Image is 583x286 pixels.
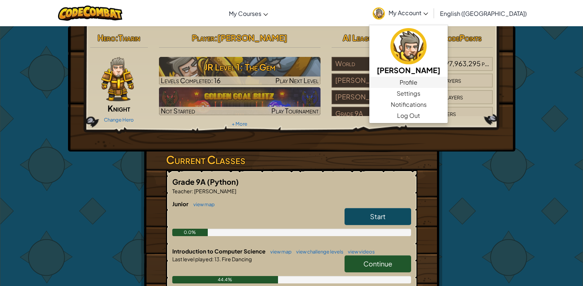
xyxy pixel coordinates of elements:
[172,200,190,207] span: Junior
[344,249,375,255] a: view videos
[332,114,493,122] a: Grade 9A#4/14players
[192,188,193,194] span: :
[369,1,432,25] a: My Account
[390,28,427,64] img: avatar
[369,110,448,121] a: Log Out
[232,121,247,127] a: + More
[441,76,461,84] span: players
[172,276,278,283] div: 44.4%
[214,33,217,43] span: :
[440,10,527,17] span: English ([GEOGRAPHIC_DATA])
[332,64,493,72] a: World#974,343/7,963,295players
[363,259,392,268] span: Continue
[172,188,192,194] span: Teacher
[436,3,531,23] a: English ([GEOGRAPHIC_DATA])
[443,92,463,101] span: players
[369,27,448,77] a: [PERSON_NAME]
[161,106,195,115] span: Not Started
[115,33,118,43] span: :
[229,10,261,17] span: My Courses
[214,256,221,262] span: 13.
[377,64,440,76] h5: [PERSON_NAME]
[161,76,221,85] span: Levels Completed: 16
[267,249,292,255] a: view map
[159,57,321,85] img: JR Level 1: The Gem
[207,177,239,186] span: (Python)
[212,256,214,262] span: :
[58,6,123,21] img: CodeCombat logo
[118,33,140,43] span: Tharin
[275,76,319,85] span: Play Next Level
[391,100,427,109] span: Notifications
[190,201,215,207] a: view map
[389,9,428,17] span: My Account
[172,256,212,262] span: Last level played
[166,151,417,168] h3: Current Classes
[193,188,236,194] span: [PERSON_NAME]
[369,77,448,88] a: Profile
[292,249,343,255] a: view challenge levels
[369,88,448,99] a: Settings
[172,177,207,186] span: Grade 9A
[225,3,272,23] a: My Courses
[332,90,412,104] div: [PERSON_NAME]
[343,33,427,43] span: AI League Team Rankings
[217,33,287,43] span: [PERSON_NAME]
[159,87,321,115] a: Not StartedPlay Tournament
[108,103,130,113] span: Knight
[192,33,214,43] span: Player
[332,107,412,121] div: Grade 9A
[172,248,267,255] span: Introduction to Computer Science
[101,57,134,101] img: knight-pose.png
[221,256,252,262] span: Fire Dancing
[104,117,134,123] a: Change Hero
[449,59,481,68] span: 7,963,295
[159,57,321,85] a: Play Next Level
[332,81,493,89] a: [PERSON_NAME]#47/96players
[98,33,115,43] span: Hero
[332,97,493,106] a: [PERSON_NAME]#20/50players
[369,99,448,110] a: Notifications
[370,212,386,221] span: Start
[373,7,385,20] img: avatar
[332,74,412,88] div: [PERSON_NAME]
[159,87,321,115] img: Golden Goal
[482,59,502,68] span: players
[332,57,412,71] div: World
[427,33,482,43] span: : 81 CodePoints
[271,106,319,115] span: Play Tournament
[159,59,321,75] h3: JR Level 1: The Gem
[172,229,208,236] div: 0.0%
